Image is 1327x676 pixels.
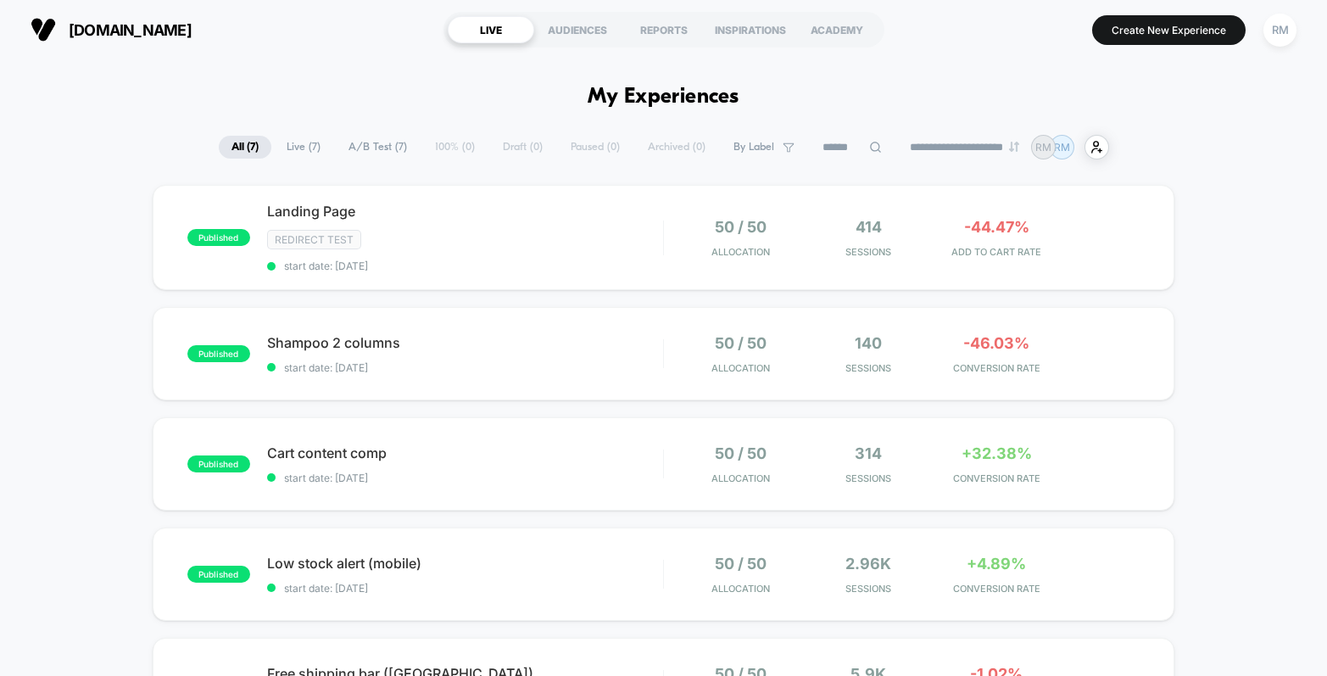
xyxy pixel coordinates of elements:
[267,203,663,220] span: Landing Page
[707,16,794,43] div: INSPIRATIONS
[715,555,767,573] span: 50 / 50
[187,345,250,362] span: published
[809,246,928,258] span: Sessions
[267,582,663,595] span: start date: [DATE]
[794,16,880,43] div: ACADEMY
[715,444,767,462] span: 50 / 50
[711,246,770,258] span: Allocation
[336,136,420,159] span: A/B Test ( 7 )
[1035,141,1051,154] p: RM
[1054,141,1070,154] p: RM
[267,444,663,461] span: Cart content comp
[267,555,663,572] span: Low stock alert (mobile)
[1263,14,1296,47] div: RM
[187,455,250,472] span: published
[588,85,739,109] h1: My Experiences
[937,583,1057,595] span: CONVERSION RATE
[1092,15,1246,45] button: Create New Experience
[267,230,361,249] span: Redirect Test
[267,334,663,351] span: Shampoo 2 columns
[187,566,250,583] span: published
[715,218,767,236] span: 50 / 50
[809,472,928,484] span: Sessions
[855,444,882,462] span: 314
[845,555,891,573] span: 2.96k
[621,16,707,43] div: REPORTS
[267,260,663,272] span: start date: [DATE]
[964,218,1029,236] span: -44.47%
[187,229,250,246] span: published
[711,362,770,374] span: Allocation
[448,16,534,43] div: LIVE
[274,136,333,159] span: Live ( 7 )
[1009,142,1019,152] img: end
[962,444,1032,462] span: +32.38%
[963,334,1029,352] span: -46.03%
[937,246,1057,258] span: ADD TO CART RATE
[937,472,1057,484] span: CONVERSION RATE
[855,334,882,352] span: 140
[69,21,192,39] span: [DOMAIN_NAME]
[25,16,197,43] button: [DOMAIN_NAME]
[1258,13,1302,47] button: RM
[267,472,663,484] span: start date: [DATE]
[809,583,928,595] span: Sessions
[809,362,928,374] span: Sessions
[967,555,1026,573] span: +4.89%
[267,361,663,374] span: start date: [DATE]
[733,141,774,154] span: By Label
[534,16,621,43] div: AUDIENCES
[856,218,882,236] span: 414
[219,136,271,159] span: All ( 7 )
[715,334,767,352] span: 50 / 50
[711,583,770,595] span: Allocation
[711,472,770,484] span: Allocation
[31,17,56,42] img: Visually logo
